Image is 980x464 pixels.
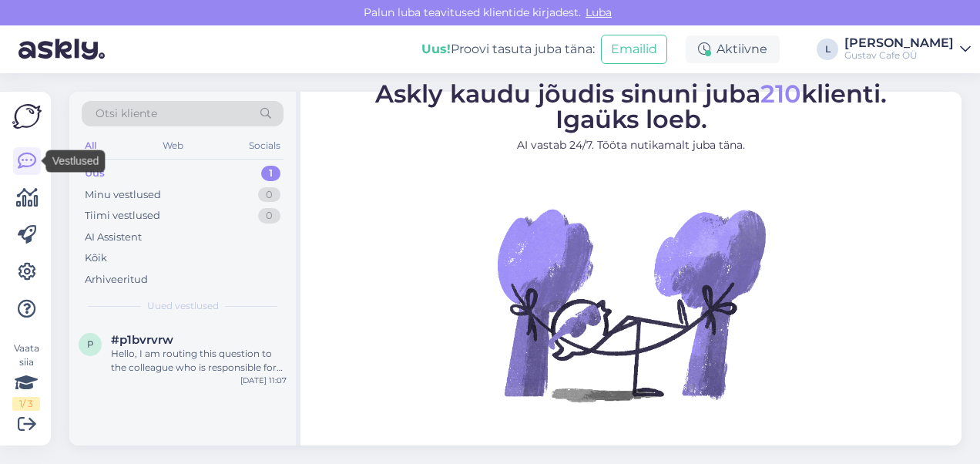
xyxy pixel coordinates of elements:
span: p [87,338,94,350]
p: AI vastab 24/7. Tööta nutikamalt juba täna. [375,137,887,153]
div: 0 [258,208,280,224]
div: Proovi tasuta juba täna: [421,40,595,59]
img: Askly Logo [12,104,42,129]
div: [DATE] 11:07 [240,375,287,386]
span: Otsi kliente [96,106,157,122]
div: Socials [246,136,284,156]
div: 1 / 3 [12,397,40,411]
div: Kõik [85,250,107,266]
div: Tiimi vestlused [85,208,160,224]
a: [PERSON_NAME]Gustav Cafe OÜ [844,37,971,62]
span: Uued vestlused [147,299,219,313]
button: Emailid [601,35,667,64]
div: Uus [85,166,105,181]
div: L [817,39,838,60]
span: 210 [760,79,801,109]
div: All [82,136,99,156]
div: Hello, I am routing this question to the colleague who is responsible for this topic. The reply m... [111,347,287,375]
span: #p1bvrvrw [111,333,173,347]
div: Minu vestlused [85,187,161,203]
div: Arhiveeritud [85,272,148,287]
div: Gustav Cafe OÜ [844,49,954,62]
div: Web [159,136,186,156]
div: [PERSON_NAME] [844,37,954,49]
div: Vaata siia [12,341,40,411]
div: AI Assistent [85,230,142,245]
span: Luba [581,5,616,19]
span: Askly kaudu jõudis sinuni juba klienti. Igaüks loeb. [375,79,887,134]
div: Vestlused [46,150,106,173]
img: No Chat active [492,166,770,443]
div: Aktiivne [686,35,780,63]
b: Uus! [421,42,451,56]
div: 0 [258,187,280,203]
div: 1 [261,166,280,181]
